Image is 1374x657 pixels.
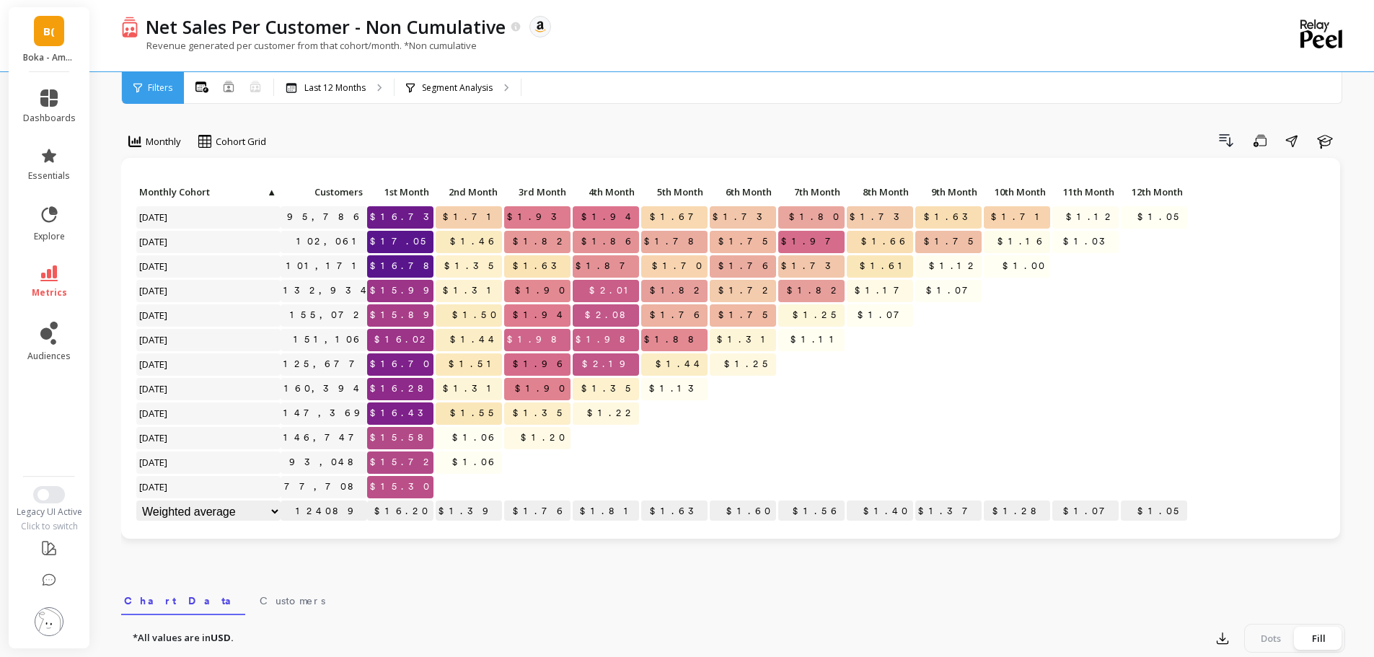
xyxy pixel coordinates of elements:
[447,329,502,350] span: $1.44
[510,353,571,375] span: $1.96
[778,182,845,202] p: 7th Month
[435,182,503,204] div: Toggle SortBy
[136,427,172,449] span: [DATE]
[136,304,172,326] span: [DATE]
[440,280,502,301] span: $1.31
[136,402,172,424] span: [DATE]
[371,329,433,350] span: $16.02
[984,182,1050,202] p: 10th Month
[918,186,977,198] span: 9th Month
[294,231,367,252] a: 102,061
[641,501,708,522] p: $1.63
[34,231,65,242] span: explore
[647,280,708,301] span: $1.82
[436,182,502,202] p: 2nd Month
[367,182,433,202] p: 1st Month
[987,186,1046,198] span: 10th Month
[23,113,76,124] span: dashboards
[136,280,172,301] span: [DATE]
[367,451,437,473] span: $15.72
[133,631,234,645] p: *All values are in
[715,231,776,252] span: $1.75
[124,594,242,608] span: Chart Data
[148,82,172,94] span: Filters
[440,206,502,228] span: $1.71
[504,206,571,228] span: $1.93
[710,206,776,228] span: $1.73
[1120,182,1189,204] div: Toggle SortBy
[23,52,76,63] p: Boka - Amazon (Essor)
[367,206,443,228] span: $16.73
[136,255,172,277] span: [DATE]
[367,476,435,498] span: $15.30
[136,378,172,400] span: [DATE]
[1000,255,1050,277] span: $1.00
[847,206,913,228] span: $1.73
[281,476,367,498] a: 77,708
[1247,627,1295,650] div: Dots
[579,353,639,375] span: $2.19
[578,206,639,228] span: $1.94
[857,255,913,277] span: $1.61
[35,607,63,636] img: profile picture
[136,231,172,252] span: [DATE]
[286,451,367,473] a: 93,048
[915,182,983,204] div: Toggle SortBy
[504,182,571,202] p: 3rd Month
[781,186,840,198] span: 7th Month
[1060,231,1119,252] span: $1.03
[367,501,433,522] p: $16.20
[422,82,493,94] p: Segment Analysis
[578,231,639,252] span: $1.86
[534,20,547,33] img: api.amazon.svg
[441,255,502,277] span: $1.35
[647,304,708,326] span: $1.76
[714,329,776,350] span: $1.31
[291,329,367,350] a: 151,106
[641,231,708,252] span: $1.78
[788,329,845,350] span: $1.11
[1055,186,1114,198] span: 11th Month
[1052,182,1119,202] p: 11th Month
[778,501,845,522] p: $1.56
[641,182,708,202] p: 5th Month
[847,182,913,202] p: 8th Month
[367,427,437,449] span: $15.58
[915,501,982,522] p: $1.37
[983,182,1052,204] div: Toggle SortBy
[281,427,368,449] a: 146,747
[582,304,639,326] span: $2.08
[778,182,846,204] div: Toggle SortBy
[858,231,913,252] span: $1.66
[146,14,506,39] p: Net Sales Per Customer - Non Cumulative
[449,427,502,449] span: $1.06
[449,451,502,473] span: $1.06
[1295,627,1342,650] div: Fill
[32,287,67,299] span: metrics
[584,402,639,424] span: $1.22
[367,231,434,252] span: $17.05
[923,280,982,301] span: $1.07
[653,353,708,375] span: $1.44
[646,378,708,400] span: $1.13
[852,280,913,301] span: $1.17
[518,427,571,449] span: $1.20
[504,329,571,350] span: $1.98
[136,451,172,473] span: [DATE]
[304,82,366,94] p: Last 12 Months
[1135,206,1187,228] span: $1.05
[649,255,708,277] span: $1.70
[28,170,70,182] span: essentials
[988,206,1050,228] span: $1.71
[855,304,913,326] span: $1.07
[847,501,913,522] p: $1.40
[578,378,639,400] span: $1.35
[367,402,437,424] span: $16.43
[283,186,363,198] span: Customers
[715,255,776,277] span: $1.76
[136,182,281,202] p: Monthly Cohort
[280,182,348,204] div: Toggle SortBy
[121,39,477,52] p: Revenue generated per customer from that cohort/month. *Non cumulative
[136,329,172,350] span: [DATE]
[586,280,639,301] span: $2.01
